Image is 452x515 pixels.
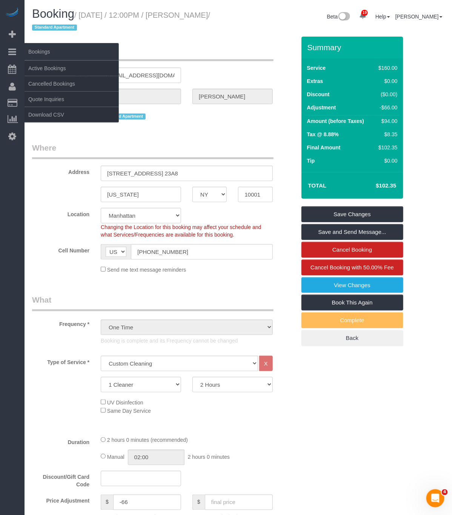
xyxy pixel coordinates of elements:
[301,242,403,258] a: Cancel Booking
[375,64,397,72] div: $160.00
[375,14,390,20] a: Help
[307,77,323,85] label: Extras
[107,408,151,414] span: Same Day Service
[361,10,368,16] span: 19
[32,294,274,311] legend: What
[308,182,327,189] strong: Total
[26,471,95,489] label: Discount/Gift Card Code
[101,337,273,344] p: Booking is complete and its Frequency cannot be changed
[301,224,403,240] a: Save and Send Message...
[131,244,273,260] input: Cell Number
[32,44,274,61] legend: Who
[301,330,403,346] a: Back
[375,117,397,125] div: $94.00
[25,61,119,76] a: Active Bookings
[192,89,273,104] input: Last Name
[32,25,77,31] span: Standard Apartment
[101,495,113,510] span: $
[107,267,186,273] span: Send me text message reminders
[301,295,403,311] a: Book This Again
[338,12,350,22] img: New interface
[26,244,95,254] label: Cell Number
[101,89,181,104] input: First Name
[192,495,205,510] span: $
[375,131,397,138] div: $8.35
[307,64,326,72] label: Service
[355,8,370,24] a: 19
[26,495,95,505] label: Price Adjustment
[107,437,188,443] span: 2 hours 0 minutes (recommended)
[311,264,394,271] span: Cancel Booking with 50.00% Fee
[32,11,210,32] small: / [DATE] / 12:00PM / [PERSON_NAME]
[107,454,125,460] span: Manual
[238,187,272,202] input: Zip Code
[26,356,95,366] label: Type of Service *
[375,91,397,98] div: ($0.00)
[188,454,230,460] span: 2 hours 0 minutes
[25,43,119,60] span: Bookings
[101,114,146,120] span: Standard Apartment
[301,260,403,275] a: Cancel Booking with 50.00% Fee
[25,76,119,91] a: Cancelled Bookings
[32,142,274,159] legend: Where
[301,277,403,293] a: View Changes
[26,318,95,328] label: Frequency *
[442,489,448,495] span: 4
[307,43,400,52] h3: Summary
[327,14,351,20] a: Beta
[375,77,397,85] div: $0.00
[307,157,315,164] label: Tip
[5,8,20,18] img: Automaid Logo
[32,7,74,20] span: Booking
[26,436,95,446] label: Duration
[26,208,95,218] label: Location
[25,92,119,107] a: Quote Inquiries
[307,131,339,138] label: Tax @ 8.88%
[307,91,330,98] label: Discount
[307,104,336,111] label: Adjustment
[353,183,396,189] h4: $102.35
[301,206,403,222] a: Save Changes
[107,400,143,406] span: UV Disinfection
[375,104,397,111] div: -$66.00
[26,166,95,176] label: Address
[426,489,444,507] iframe: Intercom live chat
[101,224,261,238] span: Changing the Location for this booking may affect your schedule and what Services/Frequencies are...
[25,60,119,123] ul: Bookings
[375,157,397,164] div: $0.00
[375,144,397,151] div: $102.35
[101,68,181,83] input: Email
[25,107,119,122] a: Download CSV
[205,495,273,510] input: final price
[307,144,341,151] label: Final Amount
[307,117,364,125] label: Amount (before Taxes)
[395,14,443,20] a: [PERSON_NAME]
[101,187,181,202] input: City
